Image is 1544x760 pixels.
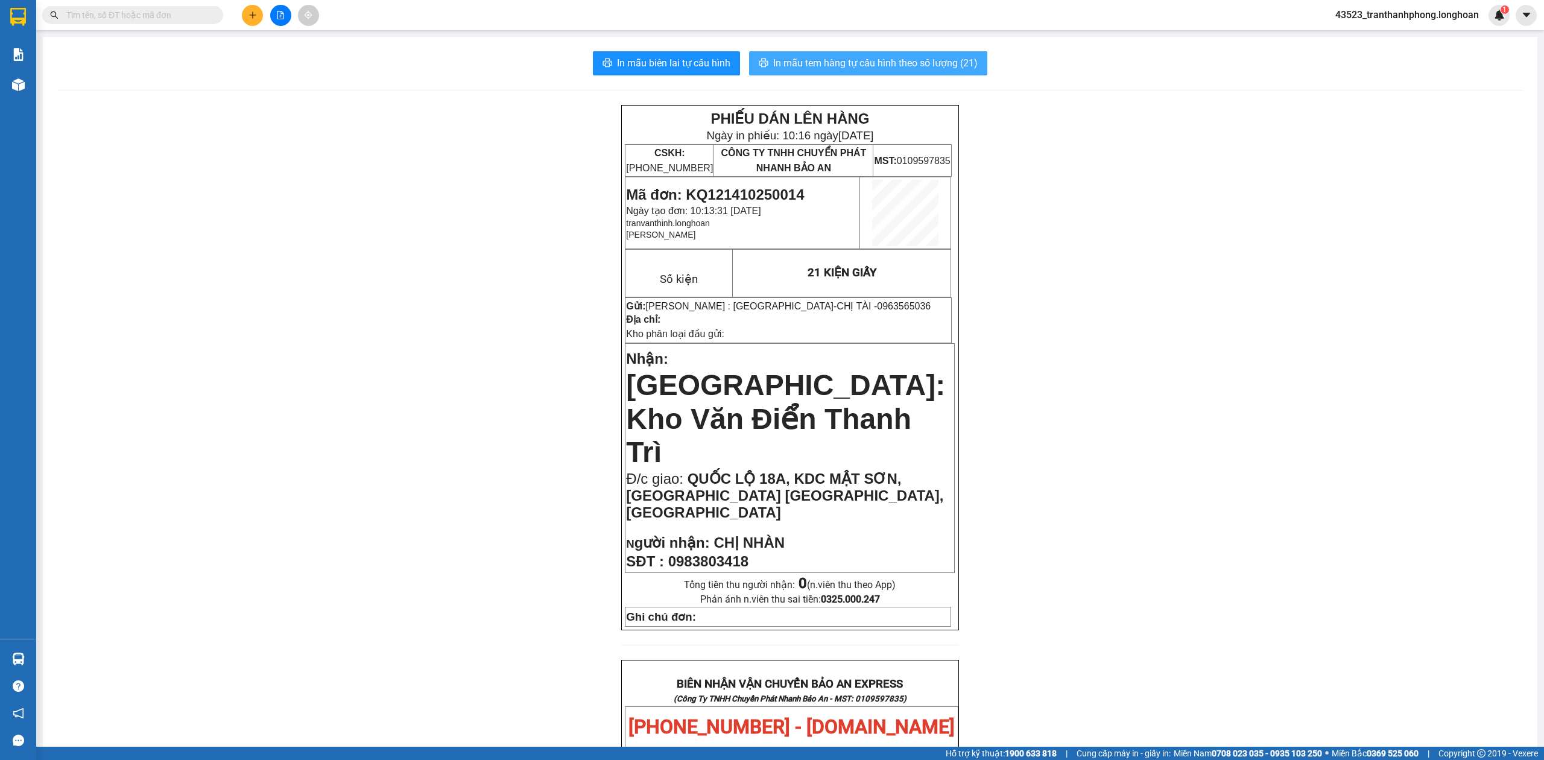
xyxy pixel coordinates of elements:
span: CÔNG TY TNHH CHUYỂN PHÁT NHANH BẢO AN [95,41,241,63]
span: notification [13,708,24,719]
span: printer [759,58,768,69]
span: QUỐC LỘ 18A, KDC MẬT SƠN, [GEOGRAPHIC_DATA] [GEOGRAPHIC_DATA], [GEOGRAPHIC_DATA] [626,470,943,521]
span: tranvanthinh.longhoan [626,218,710,228]
span: caret-down [1521,10,1532,21]
strong: PHIẾU DÁN LÊN HÀNG [85,5,244,22]
span: Mã đơn: KQ121410250014 [626,186,804,203]
strong: Địa chỉ: [626,314,660,325]
span: 21 KIỆN GIẤY [808,266,876,279]
button: caret-down [1516,5,1537,26]
span: [DATE] [838,129,874,142]
span: [PERSON_NAME] [626,230,695,239]
span: CÔNG TY TNHH CHUYỂN PHÁT NHANH BẢO AN [721,148,866,173]
span: gười nhận: [634,534,710,551]
img: warehouse-icon [12,78,25,91]
span: Miền Nam [1174,747,1322,760]
span: message [13,735,24,746]
strong: MST: [874,156,896,166]
button: aim [298,5,319,26]
sup: 1 [1501,5,1509,14]
strong: SĐT : [626,553,664,569]
button: printerIn mẫu biên lai tự cấu hình [593,51,740,75]
span: question-circle [13,680,24,692]
span: 1 [1502,5,1507,14]
strong: (Công Ty TNHH Chuyển Phát Nhanh Bảo An - MST: 0109597835) [674,694,906,703]
strong: CSKH: [654,148,685,158]
span: 0109597835 [874,156,950,166]
span: | [1428,747,1429,760]
span: | [1066,747,1068,760]
span: Ngày tạo đơn: 10:13:31 [DATE] [626,206,761,216]
span: search [50,11,59,19]
span: plus [248,11,257,19]
strong: PHIẾU DÁN LÊN HÀNG [710,110,869,127]
span: [PHONE_NUMBER] - [DOMAIN_NAME] [628,715,955,738]
span: [PHONE_NUMBER] [626,148,713,173]
strong: BIÊN NHẬN VẬN CHUYỂN BẢO AN EXPRESS [677,677,903,691]
span: Đ/c giao: [626,470,687,487]
span: CHỊ TÀI - [837,301,931,311]
span: printer [603,58,612,69]
strong: 1900 633 818 [1005,749,1057,758]
strong: 0369 525 060 [1367,749,1419,758]
strong: N [626,537,709,550]
span: Ngày in phiếu: 10:16 ngày [706,129,873,142]
strong: CSKH: [33,41,64,51]
span: Hỗ trợ kỹ thuật: [946,747,1057,760]
span: 43523_tranthanhphong.longhoan [1326,7,1489,22]
button: plus [242,5,263,26]
span: Số kiện [660,273,698,286]
span: Cung cấp máy in - giấy in: [1077,747,1171,760]
input: Tìm tên, số ĐT hoặc mã đơn [66,8,209,22]
strong: 0 [799,575,807,592]
span: [PERSON_NAME] : [GEOGRAPHIC_DATA] [646,301,834,311]
img: solution-icon [12,48,25,61]
button: printerIn mẫu tem hàng tự cấu hình theo số lượng (21) [749,51,987,75]
span: Tổng tiền thu người nhận: [684,579,896,591]
span: In mẫu tem hàng tự cấu hình theo số lượng (21) [773,55,978,71]
span: Ngày in phiếu: 08:15 ngày [81,24,248,37]
img: icon-new-feature [1494,10,1505,21]
span: ⚪️ [1325,751,1329,756]
span: Kho phân loại đầu gửi: [626,329,724,339]
strong: Gửi: [626,301,645,311]
button: file-add [270,5,291,26]
span: CHỊ NHÀN [713,534,785,551]
strong: Ghi chú đơn: [626,610,696,623]
span: Phản ánh n.viên thu sai tiền: [700,594,880,605]
span: In mẫu biên lai tự cấu hình [617,55,730,71]
strong: 0708 023 035 - 0935 103 250 [1212,749,1322,758]
img: warehouse-icon [12,653,25,665]
span: copyright [1477,749,1485,758]
span: [GEOGRAPHIC_DATA]: Kho Văn Điển Thanh Trì [626,369,945,468]
span: 0983803418 [668,553,748,569]
img: logo-vxr [10,8,26,26]
strong: 0325.000.247 [821,594,880,605]
span: Miền Bắc [1332,747,1419,760]
span: Nhận: [626,350,668,367]
span: [PHONE_NUMBER] [5,41,92,62]
span: 0963565036 [877,301,931,311]
span: (n.viên thu theo App) [799,579,896,591]
span: - [834,301,931,311]
span: aim [304,11,312,19]
span: Mã đơn: KQ121410250001 [5,73,183,89]
span: file-add [276,11,285,19]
